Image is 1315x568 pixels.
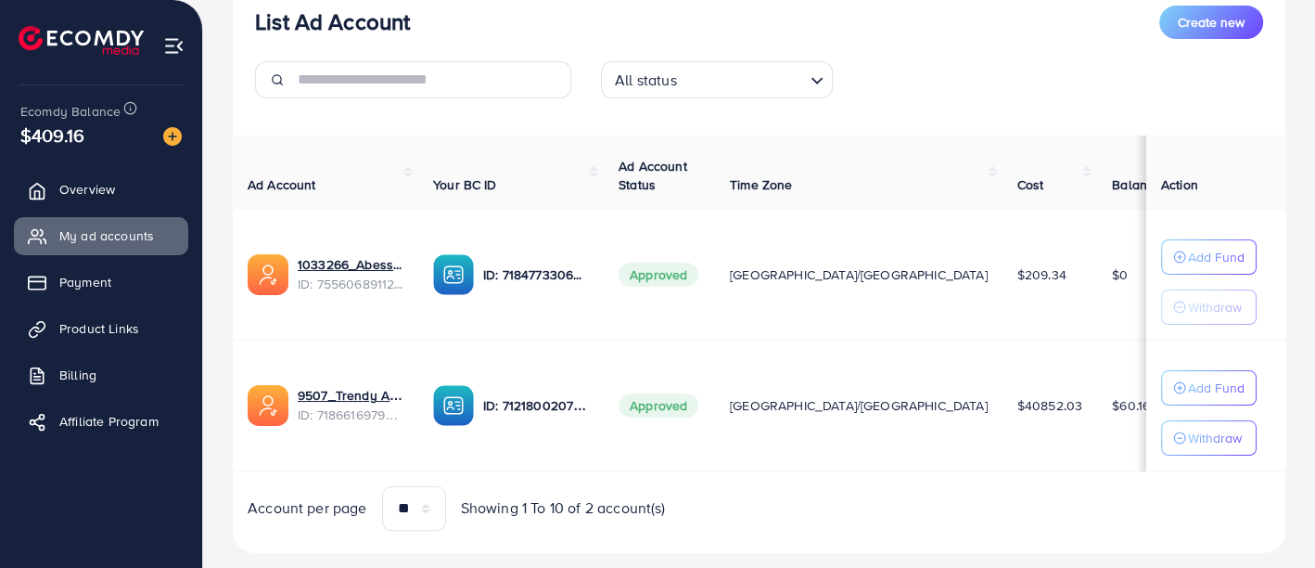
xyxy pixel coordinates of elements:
[433,254,474,295] img: ic-ba-acc.ded83a64.svg
[20,102,121,121] span: Ecomdy Balance
[1161,175,1198,194] span: Action
[59,366,96,384] span: Billing
[59,412,159,431] span: Affiliate Program
[248,385,288,426] img: ic-ads-acc.e4c84228.svg
[1188,246,1245,268] p: Add Fund
[730,265,988,284] span: [GEOGRAPHIC_DATA]/[GEOGRAPHIC_DATA]
[619,394,698,418] span: Approved
[619,263,698,287] span: Approved
[255,8,410,35] h3: List Ad Account
[14,310,188,347] a: Product Links
[14,403,188,440] a: Affiliate Program
[1178,13,1245,32] span: Create new
[298,386,403,405] a: 9507_Trendy Ad Account_1673265297316
[248,254,288,295] img: ic-ads-acc.e4c84228.svg
[1161,290,1257,325] button: Withdraw
[619,157,687,194] span: Ad Account Status
[601,61,833,98] div: Search for option
[248,175,316,194] span: Ad Account
[1188,296,1242,318] p: Withdraw
[433,385,474,426] img: ic-ba-acc.ded83a64.svg
[59,180,115,199] span: Overview
[14,264,188,301] a: Payment
[611,67,681,94] span: All status
[14,356,188,394] a: Billing
[1188,377,1245,399] p: Add Fund
[20,122,84,148] span: $409.16
[163,127,182,146] img: image
[298,275,403,293] span: ID: 7556068911259729937
[683,63,803,94] input: Search for option
[59,319,139,338] span: Product Links
[14,217,188,254] a: My ad accounts
[59,226,154,245] span: My ad accounts
[14,171,188,208] a: Overview
[483,394,589,417] p: ID: 7121800207511076866
[248,497,367,519] span: Account per page
[1112,175,1161,194] span: Balance
[1017,396,1082,415] span: $40852.03
[1161,370,1257,406] button: Add Fund
[163,35,185,57] img: menu
[298,386,403,424] div: <span class='underline'>9507_Trendy Ad Account_1673265297316</span></br>7186616979460030465
[59,273,111,291] span: Payment
[1112,396,1150,415] span: $60.16
[1017,175,1044,194] span: Cost
[1188,427,1242,449] p: Withdraw
[1161,239,1257,275] button: Add Fund
[298,255,403,293] div: <span class='underline'>1033266_Abessolo_1759284424572</span></br>7556068911259729937
[19,26,144,55] img: logo
[1112,265,1128,284] span: $0
[1236,484,1301,554] iframe: Chat
[483,264,589,286] p: ID: 7184773306283900929
[298,255,403,274] a: 1033266_Abessolo_1759284424572
[1159,6,1263,39] button: Create new
[1017,265,1066,284] span: $209.34
[1161,420,1257,456] button: Withdraw
[433,175,497,194] span: Your BC ID
[461,497,666,519] span: Showing 1 To 10 of 2 account(s)
[298,406,403,424] span: ID: 7186616979460030465
[730,175,792,194] span: Time Zone
[730,396,988,415] span: [GEOGRAPHIC_DATA]/[GEOGRAPHIC_DATA]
